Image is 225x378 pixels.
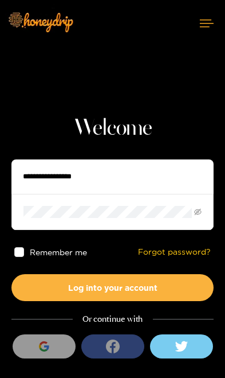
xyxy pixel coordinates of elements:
[11,313,214,326] div: Or continue with
[194,208,202,216] span: eye-invisible
[30,248,87,256] span: Remember me
[138,247,211,257] a: Forgot password?
[11,115,214,142] h1: Welcome
[11,274,214,301] button: Log into your account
